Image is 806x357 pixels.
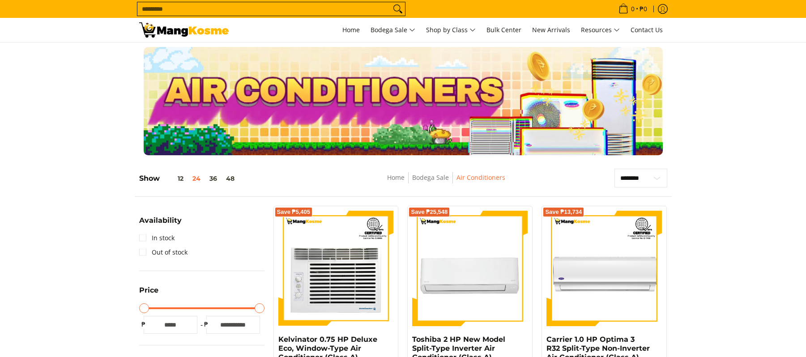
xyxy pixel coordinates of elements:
a: Bodega Sale [366,18,420,42]
a: Shop by Class [422,18,480,42]
span: 0 [630,6,636,12]
button: 36 [205,175,222,182]
a: Home [387,173,405,182]
summary: Open [139,217,182,231]
a: New Arrivals [528,18,575,42]
span: Bulk Center [486,25,521,34]
a: Home [338,18,364,42]
span: Price [139,287,158,294]
span: Contact Us [631,25,663,34]
span: ₱ [202,320,211,329]
nav: Main Menu [238,18,667,42]
img: Bodega Sale Aircon l Mang Kosme: Home Appliances Warehouse Sale [139,22,229,38]
span: ₱ [139,320,148,329]
span: Home [342,25,360,34]
a: Out of stock [139,245,188,259]
img: Toshiba 2 HP New Model Split-Type Inverter Air Conditioner (Class A) [412,211,528,326]
summary: Open [139,287,158,301]
button: 48 [222,175,239,182]
span: • [616,4,650,14]
nav: Breadcrumbs [321,172,570,192]
img: Carrier 1.0 HP Optima 3 R32 Split-Type Non-Inverter Air Conditioner (Class A) [546,211,662,326]
span: ₱0 [638,6,648,12]
a: In stock [139,231,175,245]
a: Contact Us [626,18,667,42]
span: Availability [139,217,182,224]
button: 12 [160,175,188,182]
button: 24 [188,175,205,182]
span: Save ₱5,405 [277,209,311,215]
span: Save ₱13,734 [545,209,582,215]
span: Shop by Class [426,25,476,36]
button: Search [391,2,405,16]
span: Resources [581,25,620,36]
a: Bodega Sale [412,173,449,182]
a: Resources [576,18,624,42]
span: New Arrivals [532,25,570,34]
h5: Show [139,174,239,183]
img: Kelvinator 0.75 HP Deluxe Eco, Window-Type Air Conditioner (Class A) [278,211,394,326]
a: Bulk Center [482,18,526,42]
span: Bodega Sale [371,25,415,36]
span: Save ₱25,548 [411,209,448,215]
a: Air Conditioners [456,173,505,182]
